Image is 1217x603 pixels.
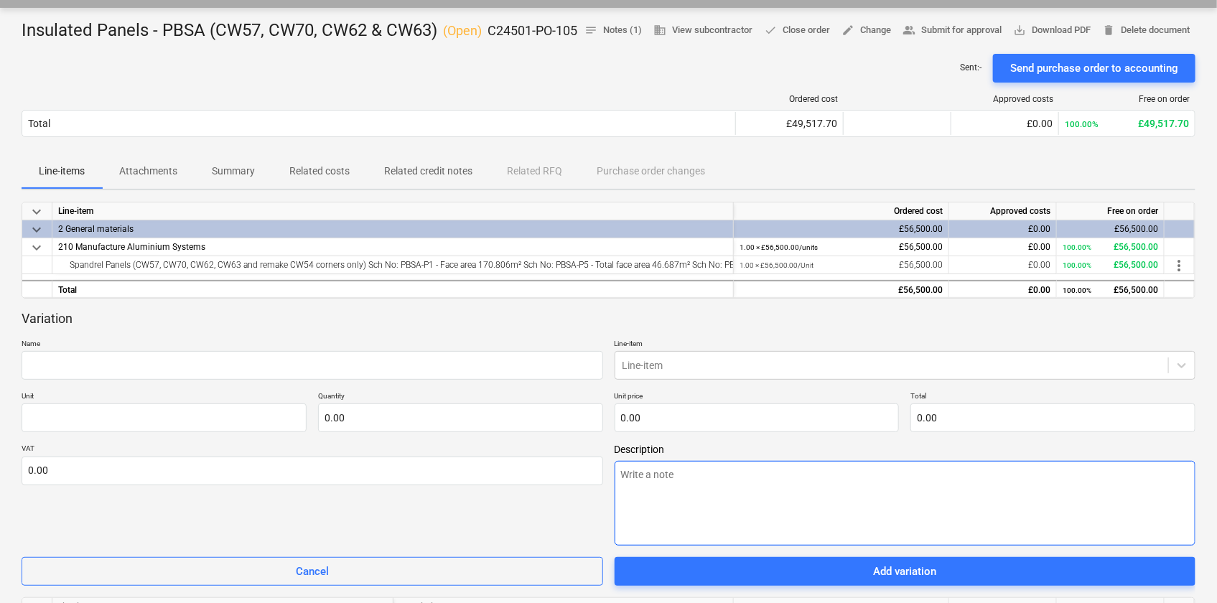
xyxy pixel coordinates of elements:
[841,22,891,39] span: Change
[841,24,854,37] span: edit
[1065,119,1099,129] small: 100.00%
[1063,243,1091,251] small: 100.00%
[1057,202,1165,220] div: Free on order
[22,391,307,403] p: Unit
[1063,261,1091,269] small: 100.00%
[488,22,577,39] p: C24501-PO-105
[52,280,734,298] div: Total
[653,24,666,37] span: business
[1013,22,1091,39] span: Download PDF
[579,19,648,42] button: Notes (1)
[1063,220,1158,238] div: £56,500.00
[22,310,73,327] p: Variation
[39,164,85,179] p: Line-items
[212,164,255,179] p: Summary
[58,242,205,252] span: 210 Manufacture Aluminium Systems
[653,22,752,39] span: View subcontractor
[957,118,1053,129] div: £0.00
[836,19,897,42] button: Change
[28,221,45,238] span: keyboard_arrow_down
[1096,19,1195,42] button: Delete document
[742,118,837,129] div: £49,517.70
[22,339,603,351] p: Name
[1170,257,1188,274] span: more_vert
[1065,94,1190,104] div: Free on order
[615,339,1196,351] p: Line-item
[740,238,943,256] div: £56,500.00
[955,281,1050,299] div: £0.00
[28,118,50,129] div: Total
[740,261,813,269] small: 1.00 × £56,500.00 / Unit
[955,220,1050,238] div: £0.00
[734,202,949,220] div: Ordered cost
[648,19,758,42] button: View subcontractor
[22,19,577,42] div: Insulated Panels - PBSA (CW57, CW70, CW62 & CW63)
[764,24,777,37] span: done
[897,19,1007,42] button: Submit for approval
[615,444,1196,455] span: Description
[955,238,1050,256] div: £0.00
[384,164,472,179] p: Related credit notes
[993,54,1195,83] button: Send purchase order to accounting
[584,22,642,39] span: Notes (1)
[1013,24,1026,37] span: save_alt
[1063,238,1158,256] div: £56,500.00
[615,557,1196,586] button: Add variation
[1010,59,1178,78] div: Send purchase order to accounting
[903,24,915,37] span: people_alt
[58,256,727,274] div: Spandrel Panels (CW57, CW70, CW62, CW63 and remake CW54 corners only) Sch No: PBSA-P1 - Face area...
[443,22,482,39] p: ( Open )
[1065,118,1189,129] div: £49,517.70
[28,203,45,220] span: keyboard_arrow_down
[742,94,838,104] div: Ordered cost
[957,94,1053,104] div: Approved costs
[1102,24,1115,37] span: delete
[584,24,597,37] span: notes
[740,281,943,299] div: £56,500.00
[740,220,943,238] div: £56,500.00
[955,256,1050,274] div: £0.00
[296,562,329,581] div: Cancel
[615,391,900,403] p: Unit price
[318,391,603,403] p: Quantity
[1063,281,1158,299] div: £56,500.00
[740,256,943,274] div: £56,500.00
[1102,22,1190,39] span: Delete document
[58,220,727,238] div: 2 General materials
[758,19,836,42] button: Close order
[873,562,936,581] div: Add variation
[949,202,1057,220] div: Approved costs
[960,62,981,74] p: Sent : -
[1007,19,1096,42] button: Download PDF
[22,444,603,456] p: VAT
[1063,286,1091,294] small: 100.00%
[28,239,45,256] span: keyboard_arrow_down
[903,22,1002,39] span: Submit for approval
[22,557,603,586] button: Cancel
[740,243,818,251] small: 1.00 × £56,500.00 / units
[1063,256,1158,274] div: £56,500.00
[764,22,830,39] span: Close order
[119,164,177,179] p: Attachments
[52,202,734,220] div: Line-item
[910,391,1195,403] p: Total
[289,164,350,179] p: Related costs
